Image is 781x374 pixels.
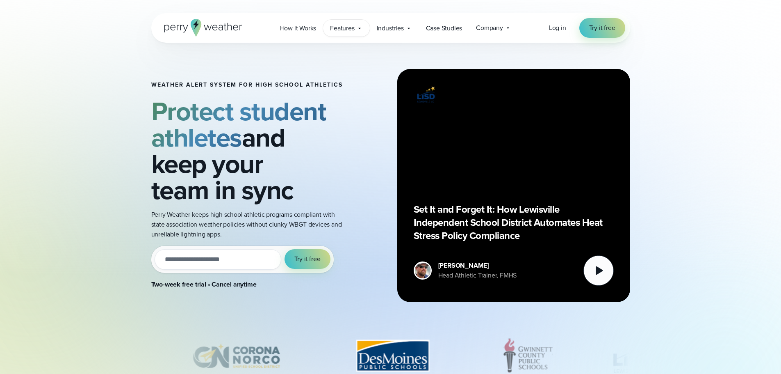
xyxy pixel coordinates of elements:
[151,82,343,88] h1: Weather Alert System for High School Athletics
[151,280,257,289] strong: Two-week free trial • Cancel anytime
[549,23,566,32] span: Log in
[579,18,625,38] a: Try it free
[419,20,469,37] a: Case Studies
[151,92,326,157] strong: Protect student athletes
[438,261,517,271] div: [PERSON_NAME]
[414,203,614,242] p: Set It and Forget It: How Lewisville Independent School District Automates Heat Stress Policy Com...
[415,263,430,278] img: cody-henschke-headshot
[151,210,343,239] p: Perry Weather keeps high school athletic programs compliant with state association weather polici...
[285,249,330,269] button: Try it free
[589,23,615,33] span: Try it free
[280,23,316,33] span: How it Works
[273,20,323,37] a: How it Works
[414,85,438,104] img: Lewisville ISD logo
[377,23,404,33] span: Industries
[426,23,462,33] span: Case Studies
[549,23,566,33] a: Log in
[438,271,517,280] div: Head Athletic Trainer, FMHS
[476,23,503,33] span: Company
[151,98,343,203] h2: and keep your team in sync
[330,23,354,33] span: Features
[294,254,321,264] span: Try it free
